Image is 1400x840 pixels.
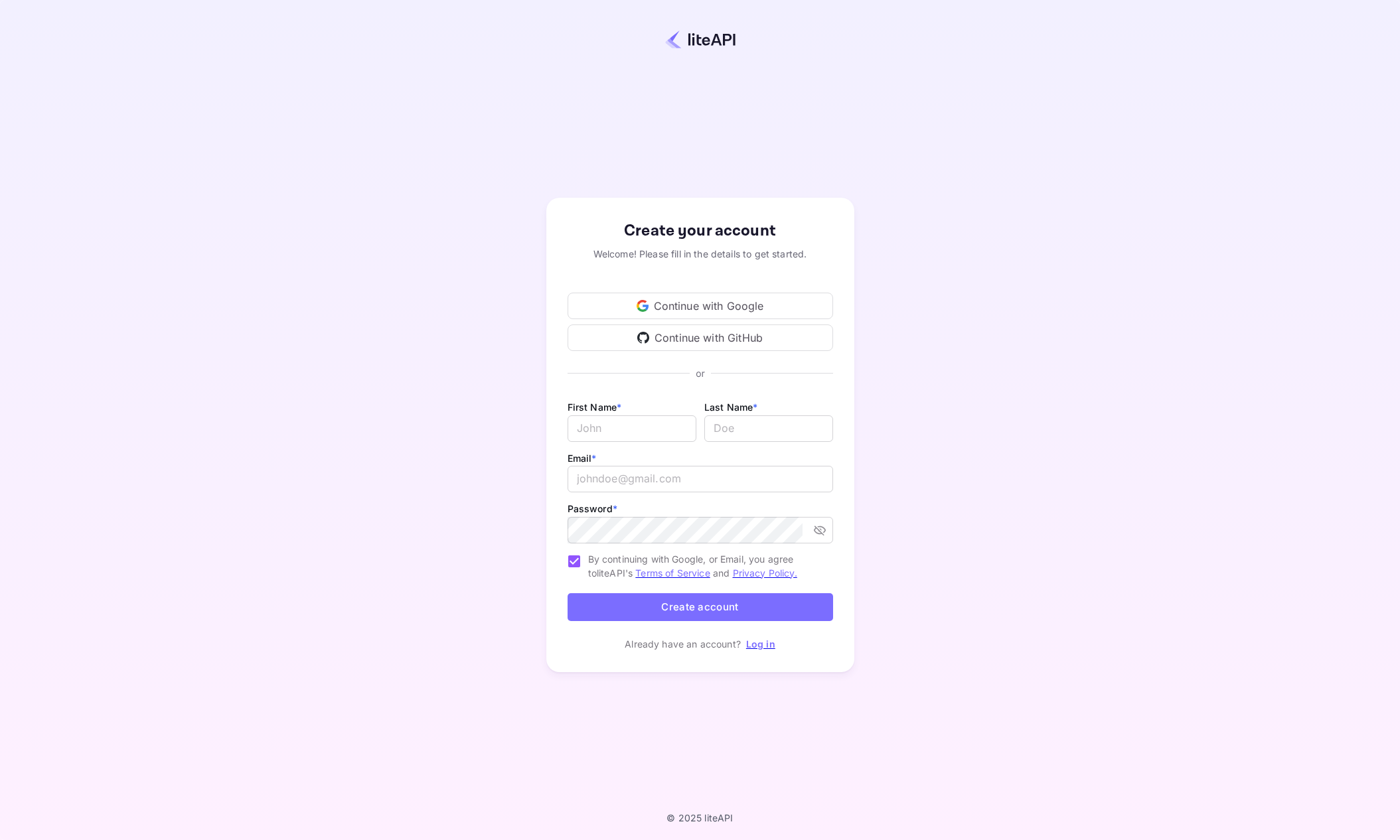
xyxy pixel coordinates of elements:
[635,567,710,579] a: Terms of Service
[568,293,833,319] div: Continue with Google
[704,415,833,442] input: Doe
[568,503,617,514] label: Password
[568,219,833,243] div: Create your account
[665,30,736,49] img: liteapi
[625,637,741,651] p: Already have an account?
[568,466,833,492] input: johndoe@gmail.com
[568,247,833,261] div: Welcome! Please fill in the details to get started.
[568,401,622,413] label: First Name
[666,812,733,823] p: © 2025 liteAPI
[704,401,758,413] label: Last Name
[568,453,597,464] label: Email
[808,518,832,542] button: toggle password visibility
[746,638,775,650] a: Log in
[588,552,822,580] span: By continuing with Google, or Email, you agree to liteAPI's and
[568,324,833,351] div: Continue with GitHub
[733,567,797,579] a: Privacy Policy.
[568,593,833,622] button: Create account
[568,415,696,442] input: John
